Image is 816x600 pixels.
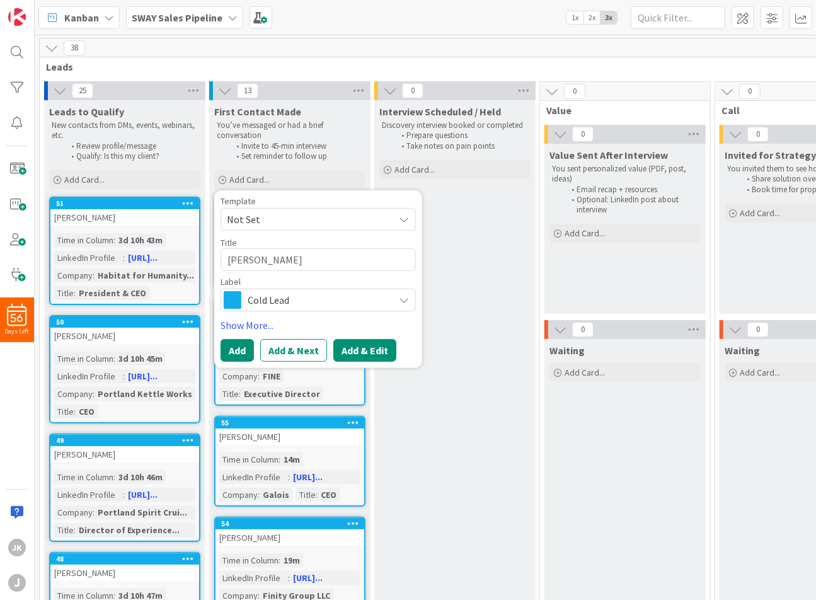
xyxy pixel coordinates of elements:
span: : [316,488,318,502]
a: [URL]... [128,252,158,263]
div: Time in Column [219,553,279,567]
span: Add Card... [565,228,605,239]
span: 13 [237,83,258,98]
div: j [8,574,26,592]
span: Cold Lead [248,291,388,309]
div: 54 [215,518,364,529]
span: 0 [572,127,594,142]
div: [PERSON_NAME] [50,209,199,226]
li: Prepare questions [394,130,529,141]
div: Title [219,387,239,401]
label: Title [221,237,237,248]
span: Value [546,104,694,117]
div: [PERSON_NAME] [50,328,199,344]
span: Value Sent After Interview [549,149,668,161]
span: : [93,387,95,401]
button: Add & Next [260,339,327,362]
div: 55[PERSON_NAME] [215,417,364,445]
div: CEO [318,488,340,502]
div: 48 [56,555,199,563]
a: Show More... [221,318,416,333]
div: 48[PERSON_NAME] [50,553,199,581]
div: Company [219,369,258,383]
div: Title [54,523,74,537]
span: 1x [566,11,583,24]
span: Add Card... [565,367,605,378]
span: Template [221,197,256,205]
div: Company [54,268,93,282]
div: FINE [260,369,284,383]
span: : [239,387,241,401]
div: Time in Column [219,453,279,466]
div: 49[PERSON_NAME] [50,435,199,463]
button: Add [221,339,254,362]
li: Review profile/message [64,141,198,151]
p: You’ve messaged or had a brief conversation [217,120,363,141]
div: [PERSON_NAME] [50,446,199,463]
span: : [288,470,290,484]
span: 0 [747,322,769,337]
div: Portland Spirit Crui... [95,505,190,519]
div: Company [219,488,258,502]
div: 49 [50,435,199,446]
span: 0 [572,322,594,337]
div: Time in Column [54,233,113,247]
div: 54 [221,519,364,528]
div: [PERSON_NAME] [215,529,364,546]
div: Galois [260,488,292,502]
div: 55 [221,418,364,427]
div: 14m [280,453,303,466]
div: 51 [56,199,199,208]
span: First Contact Made [214,105,301,118]
span: Leads to Qualify [49,105,124,118]
p: Discovery interview booked or completed [382,120,528,130]
span: : [258,488,260,502]
span: Waiting [549,344,585,357]
span: 38 [64,40,85,55]
span: : [123,488,125,502]
div: Portland Kettle Works [95,387,195,401]
div: 51[PERSON_NAME] [50,198,199,226]
span: 3x [601,11,618,24]
a: 51[PERSON_NAME]Time in Column:3d 10h 43mLinkedIn Profile:[URL]...Company:Habitat for Humanity...T... [49,197,200,305]
span: 0 [739,84,761,99]
span: Add Card... [740,367,780,378]
div: Title [54,286,74,300]
button: Add & Edit [333,339,396,362]
span: Add Card... [394,164,435,175]
span: : [93,505,95,519]
span: Add Card... [740,207,780,219]
div: Time in Column [54,470,113,484]
span: Kanban [64,10,99,25]
span: 56 [11,314,23,323]
div: 3d 10h 46m [115,470,166,484]
a: 55[PERSON_NAME]Time in Column:14mLinkedIn Profile:[URL]...Company:GaloisTitle:CEO [214,416,365,507]
span: 25 [72,83,93,98]
div: Time in Column [54,352,113,366]
textarea: [PERSON_NAME] [221,248,416,271]
div: JK [8,539,26,557]
p: New contacts from DMs, events, webinars, etc. [52,120,198,141]
li: Email recap + resources [565,185,699,195]
span: Not Set [227,211,384,228]
li: Invite to 45-min interview [229,141,364,151]
span: 0 [402,83,423,98]
a: [URL]... [293,572,323,584]
span: : [113,233,115,247]
span: Add Card... [229,174,270,185]
div: LinkedIn Profile [219,571,288,585]
li: Set reminder to follow up [229,151,364,161]
div: 50[PERSON_NAME] [50,316,199,344]
div: LinkedIn Profile [54,369,123,383]
b: SWAY Sales Pipeline [132,11,222,24]
span: Interview Scheduled / Held [379,105,501,118]
span: : [288,571,290,585]
div: 50 [50,316,199,328]
a: [URL]... [128,489,158,500]
span: : [123,369,125,383]
div: 19m [280,553,303,567]
span: : [113,352,115,366]
span: Label [221,277,241,286]
a: [URL]... [128,371,158,382]
li: Qualify: Is this my client? [64,151,198,161]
